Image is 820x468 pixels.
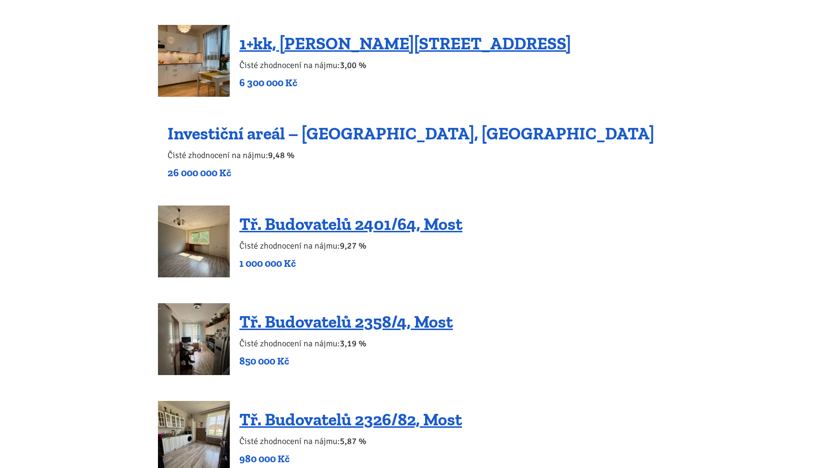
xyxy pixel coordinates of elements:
p: 980 000 Kč [239,452,462,466]
a: Tř. Budovatelů 2401/64, Most [239,214,462,234]
b: 9,48 % [268,150,294,160]
b: 5,87 % [340,436,366,446]
a: Tř. Budovatelů 2358/4, Most [239,311,453,332]
p: Čisté zhodnocení na nájmu: [239,434,462,448]
a: Investiční areál – [GEOGRAPHIC_DATA], [GEOGRAPHIC_DATA] [168,123,654,144]
b: 3,19 % [340,338,366,349]
p: Čisté zhodnocení na nájmu: [239,337,453,350]
p: Čisté zhodnocení na nájmu: [239,58,571,72]
p: 850 000 Kč [239,354,453,368]
p: Čisté zhodnocení na nájmu: [239,239,462,252]
p: 26 000 000 Kč [168,166,654,180]
b: 3,00 % [340,60,366,70]
a: Tř. Budovatelů 2326/82, Most [239,409,462,430]
p: 1 000 000 Kč [239,257,462,270]
p: Čisté zhodnocení na nájmu: [168,148,654,162]
b: 9,27 % [340,240,366,251]
p: 6 300 000 Kč [239,76,571,90]
a: 1+kk, [PERSON_NAME][STREET_ADDRESS] [239,33,571,54]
